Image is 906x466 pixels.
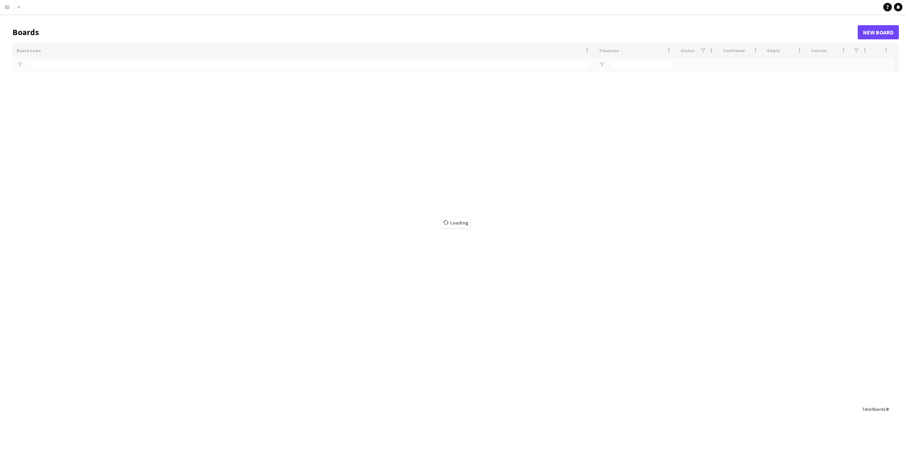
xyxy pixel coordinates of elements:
[886,406,888,412] span: 0
[862,402,888,416] div: :
[862,406,885,412] span: Total Boards
[858,25,899,39] a: New Board
[441,217,470,228] span: Loading
[12,27,858,38] h1: Boards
